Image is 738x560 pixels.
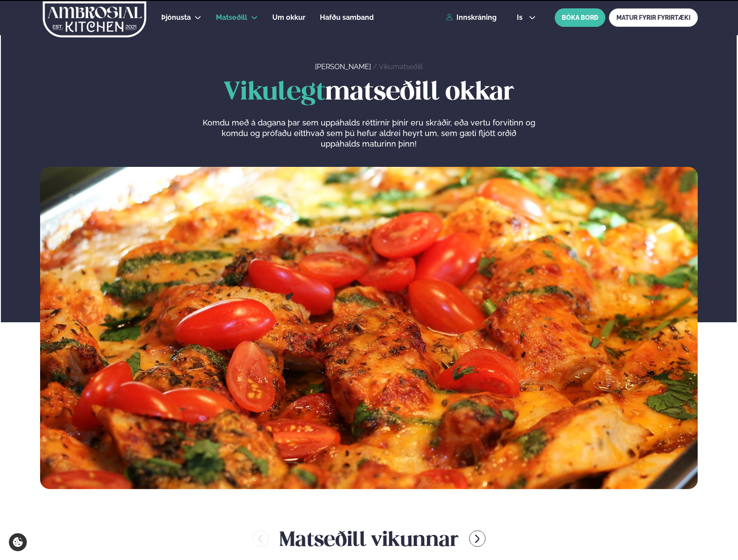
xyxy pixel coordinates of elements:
span: Um okkur [272,13,305,22]
span: Matseðill [216,13,247,22]
button: menu-btn-right [469,531,486,547]
button: is [510,14,543,21]
p: Komdu með á dagana þar sem uppáhalds réttirnir þínir eru skráðir, eða vertu forvitinn og komdu og... [202,118,535,149]
a: [PERSON_NAME] [315,63,371,71]
span: is [517,14,525,21]
span: Þjónusta [161,13,191,22]
h2: Matseðill vikunnar [279,524,459,553]
a: Innskráning [446,14,497,22]
span: Vikulegt [223,81,325,105]
a: MATUR FYRIR FYRIRTÆKI [609,8,698,27]
span: Hafðu samband [320,13,374,22]
img: logo [42,1,147,37]
button: menu-btn-left [252,531,269,547]
a: Hafðu samband [320,12,374,23]
button: BÓKA BORÐ [555,8,605,27]
a: Matseðill [216,12,247,23]
img: image alt [40,167,698,489]
span: / [373,63,379,71]
a: Cookie settings [9,533,27,551]
h1: matseðill okkar [40,79,698,107]
a: Þjónusta [161,12,191,23]
a: Um okkur [272,12,305,23]
a: Vikumatseðill [379,63,423,71]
